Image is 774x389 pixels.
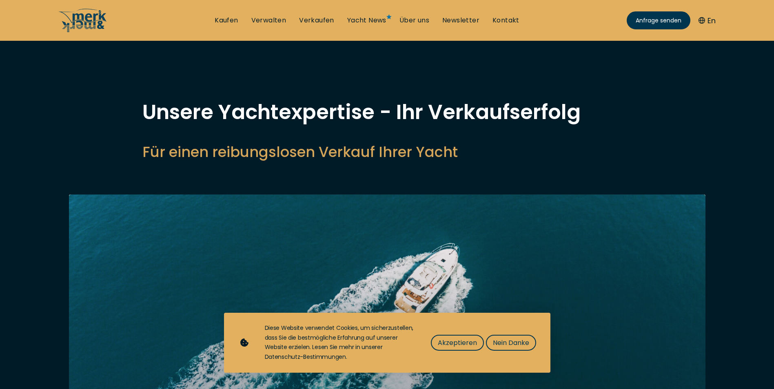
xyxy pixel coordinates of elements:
a: Verwalten [251,16,286,25]
a: Newsletter [442,16,479,25]
a: Über uns [399,16,429,25]
h2: Für einen reibungslosen Verkauf Ihrer Yacht [142,142,632,162]
div: Diese Website verwendet Cookies, um sicherzustellen, dass Sie die bestmögliche Erfahrung auf unse... [265,323,415,362]
a: Yacht News [347,16,386,25]
button: En [699,15,716,26]
span: Anfrage senden [636,16,681,25]
button: Nein Danke [486,335,536,351]
a: Kontakt [492,16,519,25]
h1: Unsere Yachtexpertise - Ihr Verkaufserfolg [142,102,632,122]
span: Akzeptieren [438,338,477,348]
span: Nein Danke [493,338,529,348]
a: Kaufen [215,16,238,25]
a: Datenschutz-Bestimmungen [265,353,346,361]
button: Akzeptieren [431,335,484,351]
a: Verkaufen [299,16,334,25]
a: Anfrage senden [627,11,690,29]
